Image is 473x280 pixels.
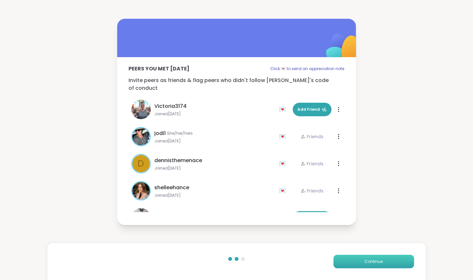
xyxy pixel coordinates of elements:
span: Joined [DATE] [155,139,275,144]
span: Add Friend [298,107,327,112]
img: jodi1 [132,128,150,145]
button: Add Friend [293,103,332,116]
div: 💌 [279,131,289,142]
button: Add Friend [293,211,332,225]
div: Friends [301,161,324,167]
div: 💌 [279,104,289,115]
span: Continue [365,259,383,264]
img: huggy [131,208,151,228]
div: Friends [301,133,324,140]
span: Joined [DATE] [155,111,275,117]
span: She/her/hers [167,131,193,136]
span: Victoria3174 [155,102,187,110]
img: Victoria3174 [131,100,151,119]
p: Invite peers as friends & flag peers who didn't follow [PERSON_NAME]'s code of conduct [129,77,344,92]
img: shelleehance [132,182,150,200]
button: Continue [334,255,414,268]
span: Joined [DATE] [155,193,275,198]
span: d [138,157,144,171]
p: Peers you met [DATE] [129,65,190,73]
span: dennisthemenace [155,157,202,164]
span: shelleehance [155,184,190,192]
div: 💌 [279,186,289,196]
div: 💌 [279,159,289,169]
span: Joined [DATE] [155,166,275,171]
span: jodi1 [155,130,166,137]
img: ShareWell Logomark [311,17,375,81]
span: huggy [155,211,171,219]
p: Click 💌 to send an appreciation note [271,65,344,73]
div: Friends [301,188,324,194]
